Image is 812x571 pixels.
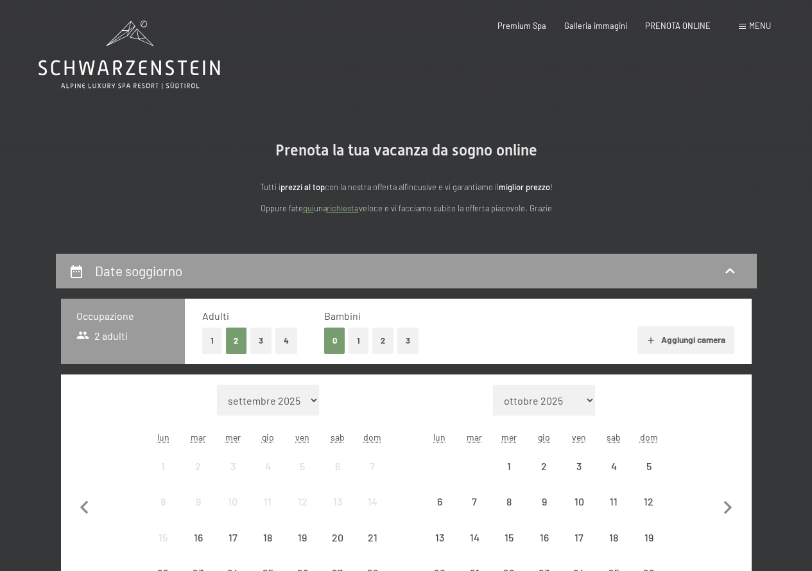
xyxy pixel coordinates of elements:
[563,532,595,565] div: 17
[181,449,216,484] div: arrivo/check-in non effettuabile
[146,449,180,484] div: Mon Sep 01 2025
[493,461,525,493] div: 1
[146,520,180,554] div: Mon Sep 15 2025
[322,496,354,529] div: 13
[492,520,526,554] div: arrivo/check-in non effettuabile
[527,520,562,554] div: arrivo/check-in non effettuabile
[493,532,525,565] div: 15
[303,203,314,213] a: quì
[320,520,355,554] div: Sat Sep 20 2025
[226,328,247,354] button: 2
[598,532,630,565] div: 18
[422,484,457,519] div: Mon Oct 06 2025
[631,449,666,484] div: Sun Oct 05 2025
[275,328,297,354] button: 4
[252,461,284,493] div: 4
[285,484,320,519] div: Fri Sep 12 2025
[285,449,320,484] div: arrivo/check-in non effettuabile
[146,449,180,484] div: arrivo/check-in non effettuabile
[422,520,457,554] div: arrivo/check-in non effettuabile
[217,461,249,493] div: 3
[355,449,390,484] div: arrivo/check-in non effettuabile
[275,141,537,159] span: Prenota la tua vacanza da sogno online
[564,21,627,31] a: Galleria immagini
[327,203,359,213] a: richiesta
[424,532,456,565] div: 13
[216,484,250,519] div: Wed Sep 10 2025
[216,520,250,554] div: Wed Sep 17 2025
[596,484,631,519] div: arrivo/check-in non effettuabile
[181,520,216,554] div: arrivo/check-in non effettuabile
[632,496,664,529] div: 12
[631,484,666,519] div: arrivo/check-in non effettuabile
[596,520,631,554] div: Sat Oct 18 2025
[285,520,320,554] div: Fri Sep 19 2025
[286,496,318,529] div: 12
[355,484,390,519] div: Sun Sep 14 2025
[596,449,631,484] div: Sat Oct 04 2025
[538,432,550,443] abbr: giovedì
[424,496,456,529] div: 6
[250,484,285,519] div: Thu Sep 11 2025
[492,484,526,519] div: Wed Oct 08 2025
[527,520,562,554] div: Thu Oct 16 2025
[320,484,355,519] div: Sat Sep 13 2025
[356,496,388,529] div: 14
[631,520,666,554] div: Sun Oct 19 2025
[147,532,179,565] div: 15
[191,432,206,443] abbr: martedì
[457,520,492,554] div: Tue Oct 14 2025
[493,496,525,529] div: 8
[356,532,388,565] div: 21
[598,496,630,529] div: 11
[497,21,546,31] a: Premium Spa
[320,449,355,484] div: Sat Sep 06 2025
[527,484,562,519] div: Thu Oct 09 2025
[607,432,621,443] abbr: sabato
[281,182,325,192] strong: prezzi al top
[562,449,596,484] div: Fri Oct 03 2025
[562,484,596,519] div: arrivo/check-in non effettuabile
[397,328,419,354] button: 3
[320,449,355,484] div: arrivo/check-in non effettuabile
[363,432,381,443] abbr: domenica
[433,432,445,443] abbr: lunedì
[252,532,284,565] div: 18
[458,496,490,529] div: 7
[181,449,216,484] div: Tue Sep 02 2025
[645,21,711,31] a: PRENOTA ONLINE
[285,449,320,484] div: Fri Sep 05 2025
[596,484,631,519] div: Sat Oct 11 2025
[640,432,658,443] abbr: domenica
[596,449,631,484] div: arrivo/check-in non effettuabile
[637,326,734,355] button: Aggiungi camera
[252,496,284,529] div: 11
[355,520,390,554] div: arrivo/check-in non effettuabile
[349,328,368,354] button: 1
[528,496,560,529] div: 9
[95,263,182,279] h2: Date soggiorno
[562,484,596,519] div: Fri Oct 10 2025
[422,484,457,519] div: arrivo/check-in non effettuabile
[250,484,285,519] div: arrivo/check-in non effettuabile
[322,461,354,493] div: 6
[202,328,222,354] button: 1
[631,449,666,484] div: arrivo/check-in non effettuabile
[285,484,320,519] div: arrivo/check-in non effettuabile
[527,449,562,484] div: arrivo/check-in non effettuabile
[150,180,663,193] p: Tutti i con la nostra offerta all'incusive e vi garantiamo il !
[147,461,179,493] div: 1
[355,520,390,554] div: Sun Sep 21 2025
[146,484,180,519] div: Mon Sep 08 2025
[181,484,216,519] div: arrivo/check-in non effettuabile
[182,461,214,493] div: 2
[216,520,250,554] div: arrivo/check-in non effettuabile
[182,496,214,529] div: 9
[372,328,393,354] button: 2
[596,520,631,554] div: arrivo/check-in non effettuabile
[492,449,526,484] div: arrivo/check-in non effettuabile
[355,484,390,519] div: arrivo/check-in non effettuabile
[216,449,250,484] div: arrivo/check-in non effettuabile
